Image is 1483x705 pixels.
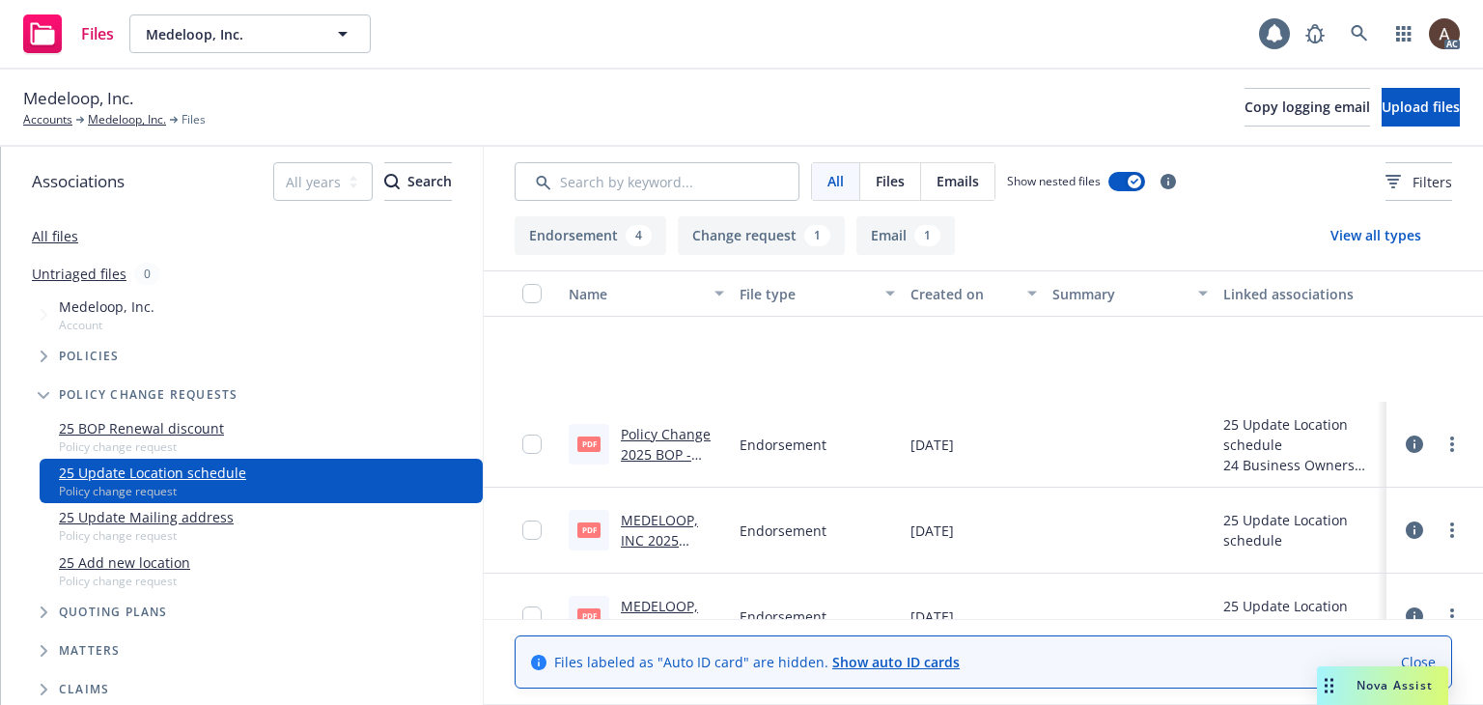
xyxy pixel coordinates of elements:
[522,284,542,303] input: Select all
[804,225,830,246] div: 1
[740,521,826,541] span: Endorsement
[59,507,234,527] a: 25 Update Mailing address
[910,521,954,541] span: [DATE]
[59,463,246,483] a: 25 Update Location schedule
[515,216,666,255] button: Endorsement
[522,606,542,626] input: Toggle Row Selected
[1296,14,1334,53] a: Report a Bug
[1245,88,1370,127] button: Copy logging email
[129,14,371,53] button: Medeloop, Inc.
[740,435,826,455] span: Endorsement
[59,438,224,455] span: Policy change request
[910,435,954,455] span: [DATE]
[1245,98,1370,116] span: Copy logging email
[59,645,120,657] span: Matters
[59,684,109,695] span: Claims
[621,425,723,646] a: Policy Change 2025 BOP - Remove location [STREET_ADDRESS] ; Add Location [STREET_ADDRESS] with co...
[1357,677,1433,693] span: Nova Assist
[569,284,703,304] div: Name
[384,163,452,200] div: Search
[1223,596,1379,636] div: 25 Update Location schedule
[1441,519,1464,542] a: more
[1223,284,1379,304] div: Linked associations
[856,216,955,255] button: Email
[732,270,903,317] button: File type
[1441,605,1464,628] a: more
[134,263,160,285] div: 0
[740,284,874,304] div: File type
[937,171,979,191] span: Emails
[621,511,720,631] a: MEDELOOP, INC 2025 Commercial Umbrella endorsement.pdf
[577,608,601,623] span: pdf
[146,24,313,44] span: Medeloop, Inc.
[23,111,72,128] a: Accounts
[740,606,826,627] span: Endorsement
[59,317,154,333] span: Account
[1413,172,1452,192] span: Filters
[515,162,799,201] input: Search by keyword...
[59,527,234,544] span: Policy change request
[626,225,652,246] div: 4
[59,483,246,499] span: Policy change request
[1317,666,1448,705] button: Nova Assist
[832,653,960,671] a: Show auto ID cards
[1216,270,1386,317] button: Linked associations
[910,606,954,627] span: [DATE]
[59,389,238,401] span: Policy change requests
[384,174,400,189] svg: Search
[59,606,168,618] span: Quoting plans
[1007,173,1101,189] span: Show nested files
[1382,98,1460,116] span: Upload files
[59,351,120,362] span: Policies
[384,162,452,201] button: SearchSearch
[903,270,1045,317] button: Created on
[32,169,125,194] span: Associations
[1300,216,1452,255] button: View all types
[1223,414,1379,455] div: 25 Update Location schedule
[88,111,166,128] a: Medeloop, Inc.
[23,86,133,111] span: Medeloop, Inc.
[1045,270,1216,317] button: Summary
[678,216,845,255] button: Change request
[1401,652,1436,672] a: Close
[32,227,78,245] a: All files
[522,521,542,540] input: Toggle Row Selected
[32,264,126,284] a: Untriaged files
[910,284,1016,304] div: Created on
[1340,14,1379,53] a: Search
[554,652,960,672] span: Files labeled as "Auto ID card" are hidden.
[59,418,224,438] a: 25 BOP Renewal discount
[522,435,542,454] input: Toggle Row Selected
[876,171,905,191] span: Files
[577,437,601,451] span: pdf
[1052,284,1187,304] div: Summary
[561,270,732,317] button: Name
[59,573,190,589] span: Policy change request
[1317,666,1341,705] div: Drag to move
[1382,88,1460,127] button: Upload files
[914,225,940,246] div: 1
[15,7,122,61] a: Files
[1441,433,1464,456] a: more
[827,171,844,191] span: All
[577,522,601,537] span: pdf
[1429,18,1460,49] img: photo
[59,296,154,317] span: Medeloop, Inc.
[1385,162,1452,201] button: Filters
[1385,172,1452,192] span: Filters
[182,111,206,128] span: Files
[59,552,190,573] a: 25 Add new location
[81,26,114,42] span: Files
[1223,510,1379,550] div: 25 Update Location schedule
[1223,455,1379,475] div: 24 Business Owners
[1385,14,1423,53] a: Switch app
